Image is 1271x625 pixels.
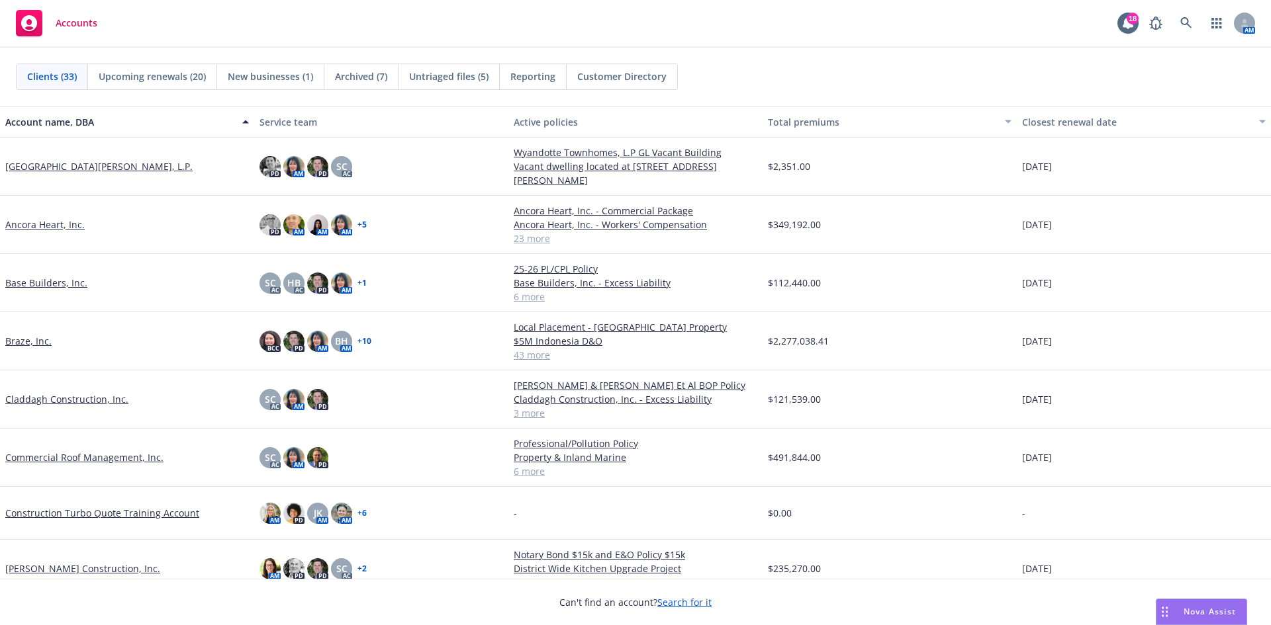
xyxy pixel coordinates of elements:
[27,69,77,83] span: Clients (33)
[335,334,348,348] span: BH
[307,558,328,579] img: photo
[5,506,199,520] a: Construction Turbo Quote Training Account
[265,392,276,406] span: SC
[508,106,763,138] button: Active policies
[514,392,757,406] a: Claddagh Construction, Inc. - Excess Liability
[1022,450,1052,464] span: [DATE]
[228,69,313,83] span: New businesses (1)
[11,5,103,42] a: Accounts
[1022,218,1052,231] span: [DATE]
[331,214,352,235] img: photo
[357,279,367,287] a: + 1
[514,159,757,187] a: Vacant dwelling located at [STREET_ADDRESS][PERSON_NAME]
[307,214,328,235] img: photo
[514,562,757,575] a: District Wide Kitchen Upgrade Project
[357,509,367,517] a: + 6
[1156,599,1173,624] div: Drag to move
[1143,10,1169,36] a: Report a Bug
[259,115,503,129] div: Service team
[307,272,328,294] img: photo
[514,450,757,464] a: Property & Inland Marine
[5,562,160,575] a: [PERSON_NAME] Construction, Inc.
[283,558,305,579] img: photo
[768,115,997,129] div: Total premiums
[514,262,757,276] a: 25-26 PL/CPL Policy
[1022,334,1052,348] span: [DATE]
[259,558,281,579] img: photo
[1022,562,1052,575] span: [DATE]
[514,204,757,218] a: Ancora Heart, Inc. - Commercial Package
[1022,506,1025,520] span: -
[99,69,206,83] span: Upcoming renewals (20)
[409,69,489,83] span: Untriaged files (5)
[514,348,757,362] a: 43 more
[307,389,328,410] img: photo
[514,548,757,562] a: Notary Bond $15k and E&O Policy $15k
[331,272,352,294] img: photo
[577,69,667,83] span: Customer Directory
[265,450,276,464] span: SC
[768,218,821,231] span: $349,192.00
[5,115,234,129] div: Account name, DBA
[283,389,305,410] img: photo
[514,320,757,334] a: Local Placement - [GEOGRAPHIC_DATA] Property
[5,218,85,231] a: Ancora Heart, Inc.
[514,437,757,450] a: Professional/Pollution Policy
[1022,115,1251,129] div: Closest renewal date
[5,334,52,348] a: Braze, Inc.
[1022,392,1052,406] span: [DATE]
[768,506,792,520] span: $0.00
[265,276,276,290] span: SC
[283,156,305,177] img: photo
[283,447,305,468] img: photo
[336,562,348,575] span: SC
[514,506,517,520] span: -
[514,575,757,589] a: 15 more
[559,595,712,609] span: Can't find an account?
[259,331,281,352] img: photo
[307,156,328,177] img: photo
[514,146,757,159] a: Wyandotte Townhomes, L.P GL Vacant Building
[307,331,328,352] img: photo
[283,214,305,235] img: photo
[287,276,301,290] span: HB
[1184,606,1236,617] span: Nova Assist
[335,69,387,83] span: Archived (7)
[5,392,128,406] a: Claddagh Construction, Inc.
[1203,10,1230,36] a: Switch app
[1022,276,1052,290] span: [DATE]
[514,276,757,290] a: Base Builders, Inc. - Excess Liability
[336,159,348,173] span: SC
[514,290,757,304] a: 6 more
[510,69,555,83] span: Reporting
[357,337,371,345] a: + 10
[514,231,757,245] a: 23 more
[768,392,821,406] span: $121,539.00
[307,447,328,468] img: photo
[514,464,757,478] a: 6 more
[763,106,1017,138] button: Total premiums
[514,378,757,392] a: [PERSON_NAME] & [PERSON_NAME] Et Al BOP Policy
[331,503,352,524] img: photo
[5,276,87,290] a: Base Builders, Inc.
[254,106,508,138] button: Service team
[514,115,757,129] div: Active policies
[1017,106,1271,138] button: Closest renewal date
[1022,159,1052,173] span: [DATE]
[768,334,829,348] span: $2,277,038.41
[768,450,821,464] span: $491,844.00
[1127,13,1139,24] div: 18
[768,276,821,290] span: $112,440.00
[768,159,810,173] span: $2,351.00
[657,596,712,608] a: Search for it
[259,503,281,524] img: photo
[56,18,97,28] span: Accounts
[514,334,757,348] a: $5M Indonesia D&O
[314,506,322,520] span: JK
[357,565,367,573] a: + 2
